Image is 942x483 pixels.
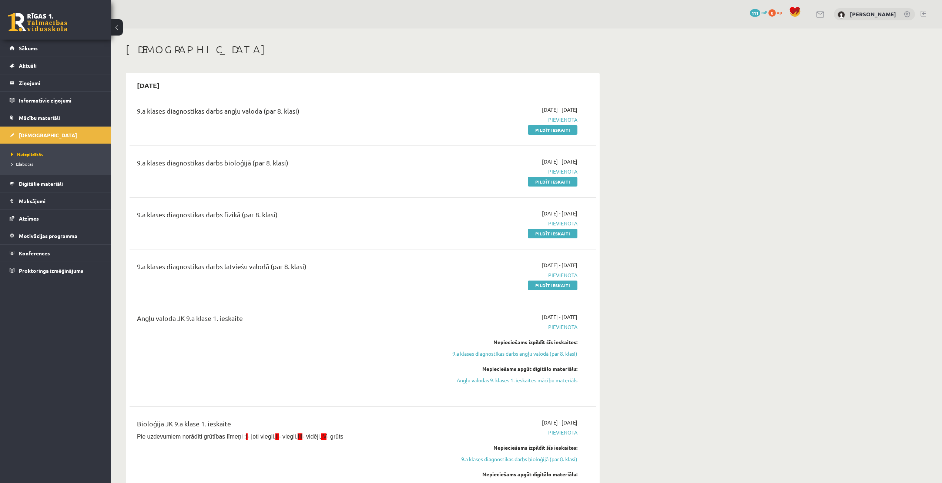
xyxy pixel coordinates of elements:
[438,376,577,384] a: Angļu valodas 9. klases 1. ieskaites mācību materiāls
[11,161,33,167] span: Izlabotās
[246,433,247,440] span: I
[11,151,43,157] span: Neizpildītās
[321,433,326,440] span: IV
[298,433,302,440] span: III
[19,62,37,69] span: Aktuāli
[438,338,577,346] div: Nepieciešams izpildīt šīs ieskaites:
[768,9,785,15] a: 0 xp
[137,209,427,223] div: 9.a klases diagnostikas darbs fizikā (par 8. klasi)
[10,262,102,279] a: Proktoringa izmēģinājums
[10,57,102,74] a: Aktuāli
[10,175,102,192] a: Digitālie materiāli
[438,470,577,478] div: Nepieciešams apgūt digitālo materiālu:
[10,245,102,262] a: Konferences
[19,215,39,222] span: Atzīmes
[19,132,77,138] span: [DEMOGRAPHIC_DATA]
[19,114,60,121] span: Mācību materiāli
[126,43,600,56] h1: [DEMOGRAPHIC_DATA]
[438,455,577,463] a: 9.a klases diagnostikas darbs bioloģijā (par 8. klasi)
[777,9,782,15] span: xp
[137,419,427,432] div: Bioloģija JK 9.a klase 1. ieskaite
[10,210,102,227] a: Atzīmes
[542,419,577,426] span: [DATE] - [DATE]
[528,177,577,187] a: Pildīt ieskaiti
[137,433,343,440] span: Pie uzdevumiem norādīti grūtības līmeņi : - ļoti viegli, - viegli, - vidēji, - grūts
[19,250,50,256] span: Konferences
[750,9,767,15] a: 111 mP
[850,10,896,18] a: [PERSON_NAME]
[528,229,577,238] a: Pildīt ieskaiti
[19,92,102,109] legend: Informatīvie ziņojumi
[438,168,577,175] span: Pievienota
[542,106,577,114] span: [DATE] - [DATE]
[838,11,845,19] img: Alekss Kozlovskis
[10,74,102,91] a: Ziņojumi
[137,313,427,327] div: Angļu valoda JK 9.a klase 1. ieskaite
[528,281,577,290] a: Pildīt ieskaiti
[438,271,577,279] span: Pievienota
[137,261,427,275] div: 9.a klases diagnostikas darbs latviešu valodā (par 8. klasi)
[19,180,63,187] span: Digitālie materiāli
[528,125,577,135] a: Pildīt ieskaiti
[438,365,577,373] div: Nepieciešams apgūt digitālo materiālu:
[542,261,577,269] span: [DATE] - [DATE]
[438,323,577,331] span: Pievienota
[438,219,577,227] span: Pievienota
[542,209,577,217] span: [DATE] - [DATE]
[542,158,577,165] span: [DATE] - [DATE]
[275,433,279,440] span: II
[19,267,83,274] span: Proktoringa izmēģinājums
[768,9,776,17] span: 0
[8,13,67,31] a: Rīgas 1. Tālmācības vidusskola
[11,161,104,167] a: Izlabotās
[137,158,427,171] div: 9.a klases diagnostikas darbs bioloģijā (par 8. klasi)
[438,116,577,124] span: Pievienota
[19,192,102,209] legend: Maksājumi
[11,151,104,158] a: Neizpildītās
[438,444,577,452] div: Nepieciešams izpildīt šīs ieskaites:
[130,77,167,94] h2: [DATE]
[542,313,577,321] span: [DATE] - [DATE]
[10,40,102,57] a: Sākums
[750,9,760,17] span: 111
[137,106,427,120] div: 9.a klases diagnostikas darbs angļu valodā (par 8. klasi)
[438,429,577,436] span: Pievienota
[761,9,767,15] span: mP
[19,45,38,51] span: Sākums
[19,232,77,239] span: Motivācijas programma
[10,192,102,209] a: Maksājumi
[10,109,102,126] a: Mācību materiāli
[438,350,577,358] a: 9.a klases diagnostikas darbs angļu valodā (par 8. klasi)
[19,74,102,91] legend: Ziņojumi
[10,92,102,109] a: Informatīvie ziņojumi
[10,127,102,144] a: [DEMOGRAPHIC_DATA]
[10,227,102,244] a: Motivācijas programma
